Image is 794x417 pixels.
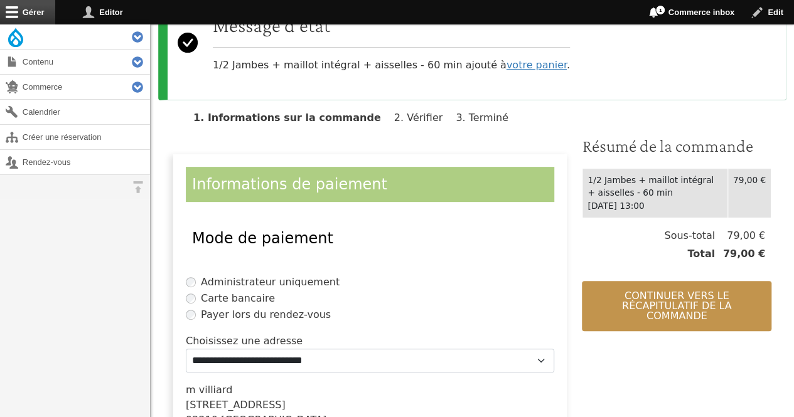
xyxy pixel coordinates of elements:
span: Mode de paiement [192,230,333,247]
label: Choisissez une adresse [186,334,303,349]
span: villiard [199,384,233,396]
button: Orientation horizontale [126,175,150,199]
span: Total [687,246,715,261]
label: Carte bancaire [201,291,275,306]
li: Terminé [456,112,518,124]
div: 1/2 Jambes + maillot intégral + aisselles - 60 min [587,174,722,199]
td: 79,00 € [727,168,771,218]
li: Informations sur la commande [193,112,391,124]
span: Sous-total [664,228,715,243]
span: 79,00 € [715,228,765,243]
div: 1/2 Jambes + maillot intégral + aisselles - 60 min ajouté à . [213,13,570,73]
label: Payer lors du rendez-vous [201,307,331,322]
span: m [186,384,196,396]
label: Administrateur uniquement [201,275,340,290]
h2: Message d'état [213,13,570,37]
span: [STREET_ADDRESS] [186,399,286,411]
li: Vérifier [394,112,453,124]
span: Informations de paiement [192,176,387,193]
button: Continuer vers le récapitulatif de la commande [582,281,771,331]
span: 79,00 € [715,246,765,261]
a: votre panier [507,59,567,71]
time: [DATE] 13:00 [587,201,644,211]
h3: Résumé de la commande [582,135,771,157]
span: 1 [655,5,665,15]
